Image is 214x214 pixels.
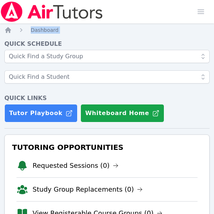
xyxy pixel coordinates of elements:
[33,160,119,171] a: Requested Sessions (0)
[4,94,210,103] h4: Quick Links
[4,70,210,84] input: Quick Find a Student
[11,141,203,154] h3: Tutoring Opportunities
[4,104,78,122] a: Tutor Playbook
[31,26,59,34] a: Dashboard
[31,27,59,33] span: Dashboard
[4,40,210,48] h4: Quick Schedule
[4,50,210,63] input: Quick Find a Study Group
[80,104,164,122] button: Whiteboard Home
[4,26,210,34] nav: Breadcrumb
[33,184,143,195] a: Study Group Replacements (0)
